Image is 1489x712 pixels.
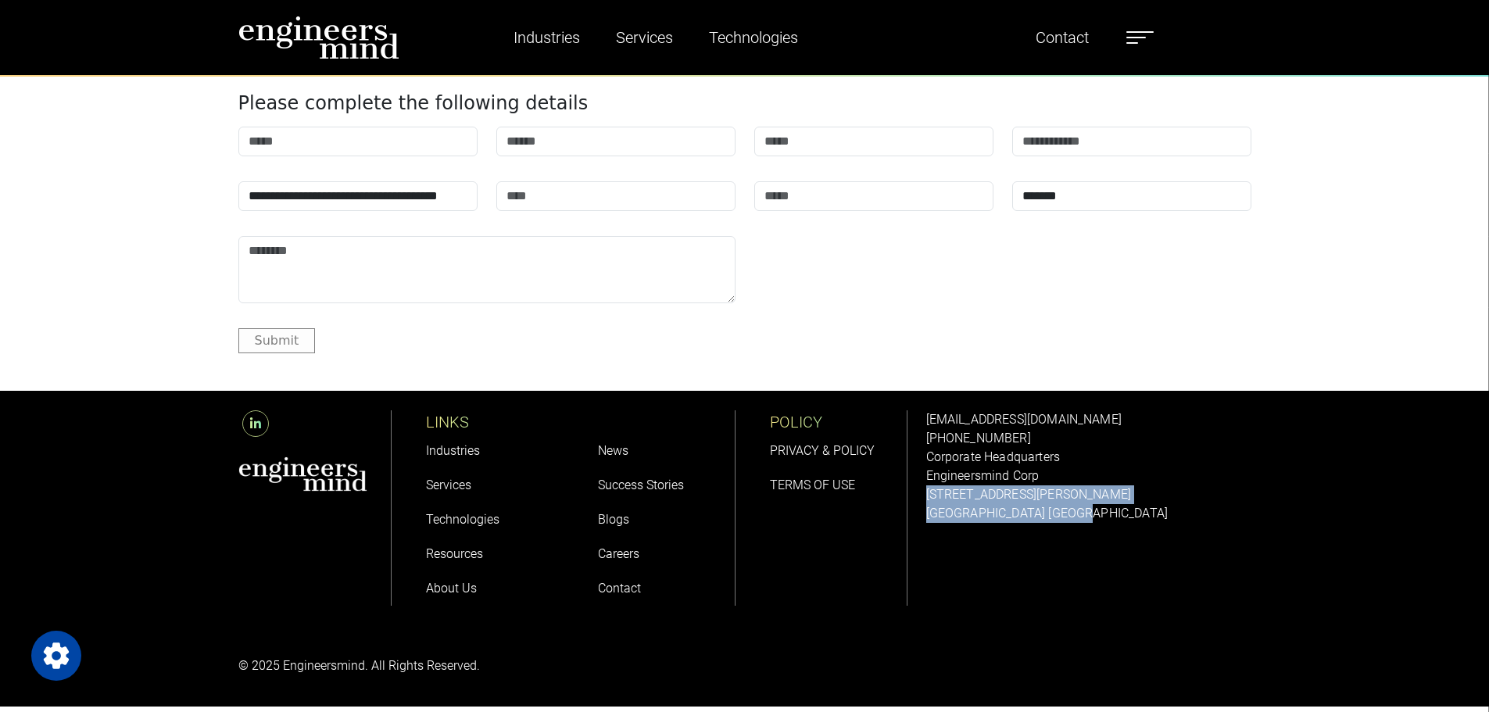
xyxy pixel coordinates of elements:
iframe: reCAPTCHA [754,236,992,297]
a: Industries [426,443,480,458]
button: Submit [238,328,316,352]
a: News [598,443,628,458]
p: Engineersmind Corp [926,467,1251,485]
a: Technologies [703,20,804,55]
a: Services [426,478,471,492]
p: [GEOGRAPHIC_DATA] [GEOGRAPHIC_DATA] [926,504,1251,523]
a: Contact [1029,20,1095,55]
a: Industries [507,20,586,55]
a: Blogs [598,512,629,527]
p: Corporate Headquarters [926,448,1251,467]
a: About Us [426,581,477,596]
a: Success Stories [598,478,684,492]
a: LinkedIn [238,417,273,431]
a: Careers [598,546,639,561]
p: LINKS [426,410,564,434]
h4: Please complete the following details [238,92,1251,115]
p: [STREET_ADDRESS][PERSON_NAME] [926,485,1251,504]
a: Resources [426,546,483,561]
a: Contact [598,581,641,596]
a: TERMS OF USE [770,478,855,492]
p: POLICY [770,410,907,434]
a: PRIVACY & POLICY [770,443,875,458]
p: © 2025 Engineersmind. All Rights Reserved. [238,657,736,675]
a: [PHONE_NUMBER] [926,431,1031,445]
img: logo [238,16,399,59]
a: Services [610,20,679,55]
a: Technologies [426,512,499,527]
img: aws [238,456,368,492]
a: [EMAIL_ADDRESS][DOMAIN_NAME] [926,412,1122,427]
